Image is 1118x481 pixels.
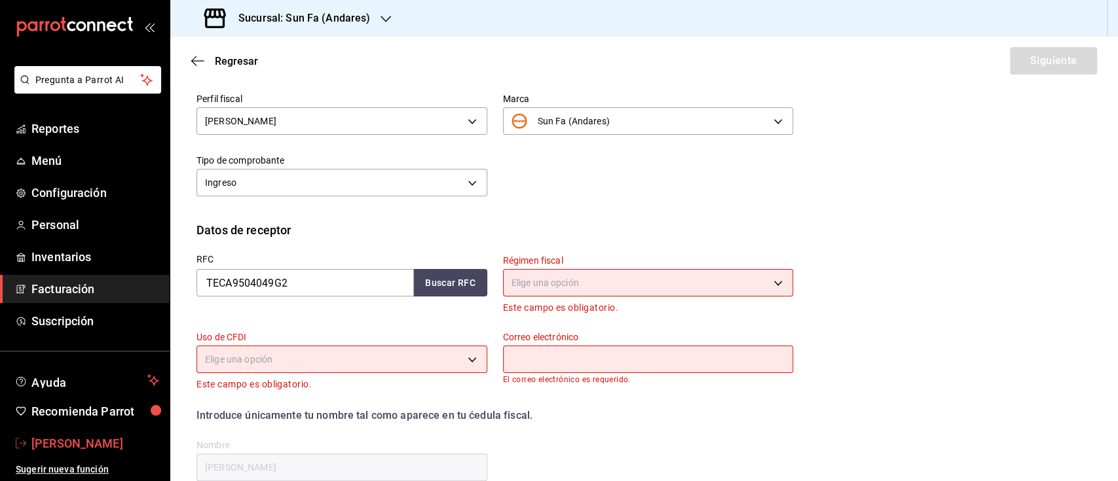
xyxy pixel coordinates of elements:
label: Tipo de comprobante [196,156,487,165]
span: Pregunta a Parrot AI [35,73,141,87]
span: Sugerir nueva función [16,463,159,476]
label: Régimen fiscal [503,256,794,265]
span: Sun Fa (Andares) [538,115,610,128]
button: open_drawer_menu [144,22,155,32]
span: Recomienda Parrot [31,402,159,420]
button: Regresar [191,55,258,67]
div: [PERSON_NAME] [196,107,487,135]
label: Correo electrónico [503,332,794,342]
div: Datos de receptor [196,221,291,239]
span: Facturación [31,280,159,298]
div: Elige una opción [196,346,487,373]
span: Suscripción [31,312,159,330]
span: Menú [31,152,159,169]
span: Ingreso [205,176,236,189]
div: Introduce únicamente tu nombre tal como aparece en tu ćedula fiscal. [196,408,793,423]
button: Pregunta a Parrot AI [14,66,161,94]
label: Perfil fiscal [196,94,487,103]
label: Nombre [196,440,487,450]
span: Inventarios [31,248,159,266]
span: Personal [31,216,159,234]
a: Pregunta a Parrot AI [9,82,161,96]
span: Configuración [31,184,159,202]
div: Elige una opción [503,269,794,296]
span: Ayuda [31,372,142,388]
label: RFC [196,255,487,264]
label: Marca [503,94,794,103]
p: Este campo es obligatorio. [503,300,794,315]
span: Regresar [215,55,258,67]
span: [PERSON_NAME] [31,435,159,452]
img: sunfa_circulo_Ul0gmE9.jpg [512,113,527,129]
p: El correo electrónico es requerido. [503,375,794,384]
span: Reportes [31,120,159,137]
label: Uso de CFDI [196,332,487,342]
h3: Sucursal: Sun Fa (Andares) [228,10,370,26]
p: Este campo es obligatorio. [196,377,487,392]
button: Buscar RFC [414,269,487,296]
